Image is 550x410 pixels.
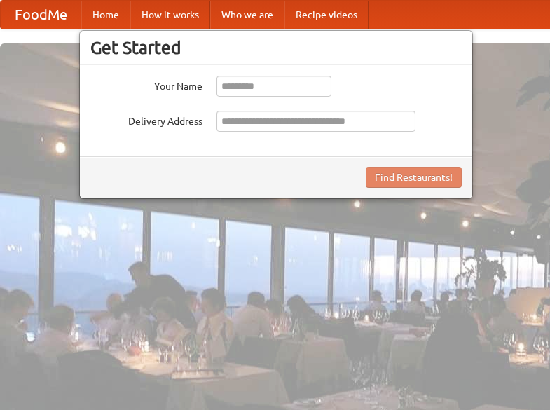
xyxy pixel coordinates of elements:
[210,1,284,29] a: Who we are
[130,1,210,29] a: How it works
[90,111,202,128] label: Delivery Address
[81,1,130,29] a: Home
[90,37,462,58] h3: Get Started
[90,76,202,93] label: Your Name
[1,1,81,29] a: FoodMe
[284,1,369,29] a: Recipe videos
[366,167,462,188] button: Find Restaurants!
